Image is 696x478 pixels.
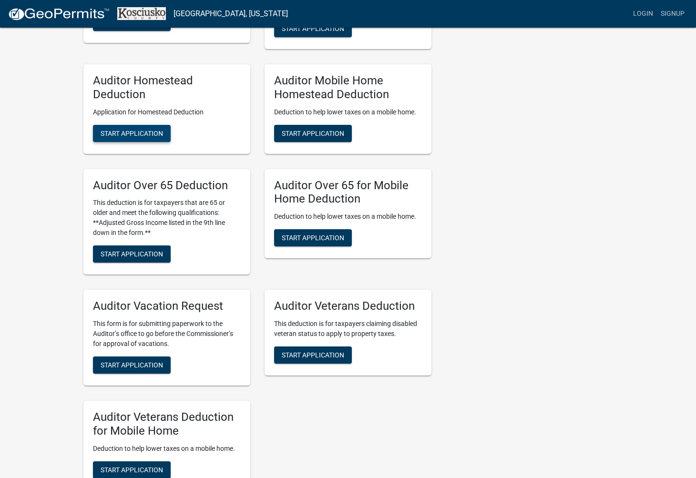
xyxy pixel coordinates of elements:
a: [GEOGRAPHIC_DATA], [US_STATE] [174,6,288,22]
a: Login [629,5,657,23]
button: Start Application [274,346,352,364]
p: Deduction to help lower taxes on a mobile home. [274,107,422,117]
h5: Auditor Mobile Home Homestead Deduction [274,74,422,102]
img: Kosciusko County, Indiana [117,7,166,20]
h5: Auditor Veterans Deduction [274,299,422,313]
p: Deduction to help lower taxes on a mobile home. [93,444,241,454]
span: Start Application [282,129,344,137]
h5: Auditor Over 65 for Mobile Home Deduction [274,179,422,206]
span: Start Application [101,250,163,258]
span: Start Application [101,129,163,137]
span: Start Application [282,234,344,242]
p: This deduction is for taxpayers claiming disabled veteran status to apply to property taxes. [274,319,422,339]
button: Start Application [93,245,171,263]
h5: Auditor Over 65 Deduction [93,179,241,193]
button: Start Application [93,14,171,31]
button: Start Application [274,20,352,37]
span: Start Application [101,466,163,473]
button: Start Application [93,356,171,374]
h5: Auditor Veterans Deduction for Mobile Home [93,410,241,438]
button: Start Application [93,125,171,142]
span: Start Application [101,361,163,369]
span: Start Application [282,351,344,359]
span: Start Application [282,24,344,32]
p: Application for Homestead Deduction [93,107,241,117]
p: This form is for submitting paperwork to the Auditor’s office to go before the Commissioner’s for... [93,319,241,349]
button: Start Application [274,229,352,246]
button: Start Application [274,125,352,142]
a: Signup [657,5,688,23]
p: Deduction to help lower taxes on a mobile home. [274,212,422,222]
h5: Auditor Homestead Deduction [93,74,241,102]
p: This deduction is for taxpayers that are 65 or older and meet the following qualifications: **Adj... [93,198,241,238]
h5: Auditor Vacation Request [93,299,241,313]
